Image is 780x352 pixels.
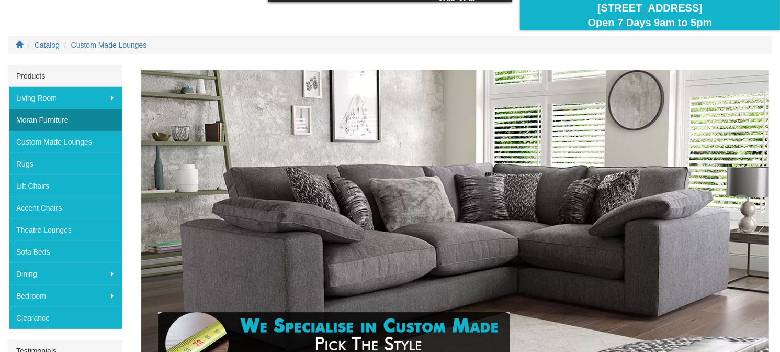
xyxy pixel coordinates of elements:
a: Dining [8,263,122,285]
a: Living Room [8,87,122,109]
a: Rugs [8,153,122,175]
a: Custom Made Lounges [8,131,122,153]
a: Accent Chairs [8,197,122,219]
a: Theatre Lounges [8,219,122,241]
a: Sofa Beds [8,241,122,263]
a: Bedroom [8,285,122,307]
a: Clearance [8,307,122,329]
a: Custom Made Lounges [71,41,147,49]
div: Products [8,65,122,87]
a: Catalog [35,41,60,49]
a: Lift Chairs [8,175,122,197]
a: Moran Furniture [8,109,122,131]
